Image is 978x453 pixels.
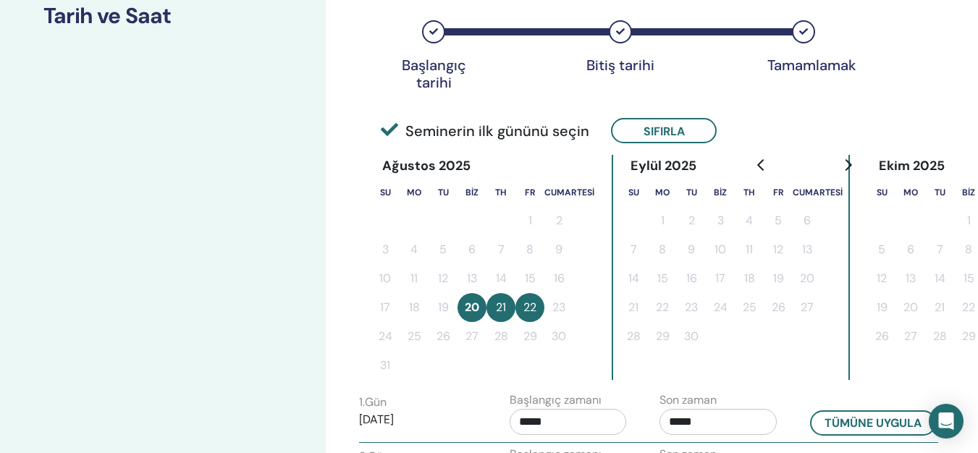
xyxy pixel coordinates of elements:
[405,122,589,140] font: Seminerin ilk gününü seçin
[688,213,695,228] font: 2
[380,357,390,373] font: 31
[773,187,784,198] font: Fr
[937,242,943,257] font: 7
[656,329,670,344] font: 29
[714,242,726,257] font: 10
[523,329,537,344] font: 29
[714,300,728,315] font: 24
[409,300,420,315] font: 18
[764,177,793,206] th: Cuma
[962,300,975,315] font: 22
[877,300,888,315] font: 19
[877,271,887,286] font: 12
[935,187,945,198] font: Tu
[773,242,783,257] font: 12
[962,329,976,344] font: 29
[402,56,466,92] font: Başlangıç tarihi
[767,56,856,75] font: Tamamlamak
[494,329,508,344] font: 28
[775,213,782,228] font: 5
[906,271,916,286] font: 13
[586,56,654,75] font: Bitiş tarihi
[825,416,922,431] font: Tümüne uygula
[677,177,706,206] th: Salı
[903,300,918,315] font: 20
[554,271,565,286] font: 16
[686,187,697,198] font: Tu
[382,242,389,257] font: 3
[685,300,698,315] font: 23
[962,187,975,198] font: Biz
[656,300,669,315] font: 22
[659,392,717,407] font: Son zaman
[43,1,172,30] font: Tarih ve Saat
[800,271,814,286] font: 20
[380,187,391,198] font: Su
[496,300,506,315] font: 21
[528,213,532,228] font: 1
[867,177,896,206] th: Pazar
[379,329,392,344] font: 24
[510,392,602,407] font: Başlangıç zamanı
[688,242,695,257] font: 9
[468,242,476,257] font: 6
[429,177,458,206] th: Salı
[379,271,391,286] font: 10
[804,213,811,228] font: 6
[925,177,954,206] th: Salı
[552,300,565,315] font: 23
[619,177,648,206] th: Pazar
[793,177,843,206] th: Cumartesi
[773,271,784,286] font: 19
[495,187,507,198] font: Th
[498,242,505,257] font: 7
[438,271,448,286] font: 12
[659,242,666,257] font: 8
[644,124,685,139] font: Sıfırla
[515,177,544,206] th: Cuma
[933,329,947,344] font: 28
[744,271,755,286] font: 18
[964,271,974,286] font: 15
[628,271,639,286] font: 14
[929,404,964,439] div: Intercom Messenger'ı açın
[735,177,764,206] th: Perşembe
[359,412,394,427] font: [DATE]
[875,329,889,344] font: 26
[438,300,449,315] font: 19
[657,271,668,286] font: 15
[793,187,843,198] font: Cumartesi
[965,242,972,257] font: 8
[438,187,449,198] font: Tu
[648,177,677,206] th: Pazartesi
[967,213,971,228] font: 1
[628,300,638,315] font: 21
[750,151,773,179] button: Önceki aya git
[410,271,418,286] font: 11
[684,329,699,344] font: 30
[661,213,665,228] font: 1
[486,177,515,206] th: Perşembe
[400,177,429,206] th: Pazartesi
[743,187,755,198] font: Th
[523,300,536,315] font: 22
[380,300,390,315] font: 17
[801,300,814,315] font: 27
[359,394,365,410] font: 1.
[935,271,945,286] font: 14
[878,242,885,257] font: 5
[365,394,387,410] font: Gün
[496,271,507,286] font: 14
[627,329,641,344] font: 28
[408,329,421,344] font: 25
[715,271,725,286] font: 17
[552,329,566,344] font: 30
[686,271,697,286] font: 16
[714,187,727,198] font: Biz
[407,187,421,198] font: Mo
[465,300,479,315] font: 20
[556,213,562,228] font: 2
[437,329,450,344] font: 26
[903,187,918,198] font: Mo
[896,177,925,206] th: Pazartesi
